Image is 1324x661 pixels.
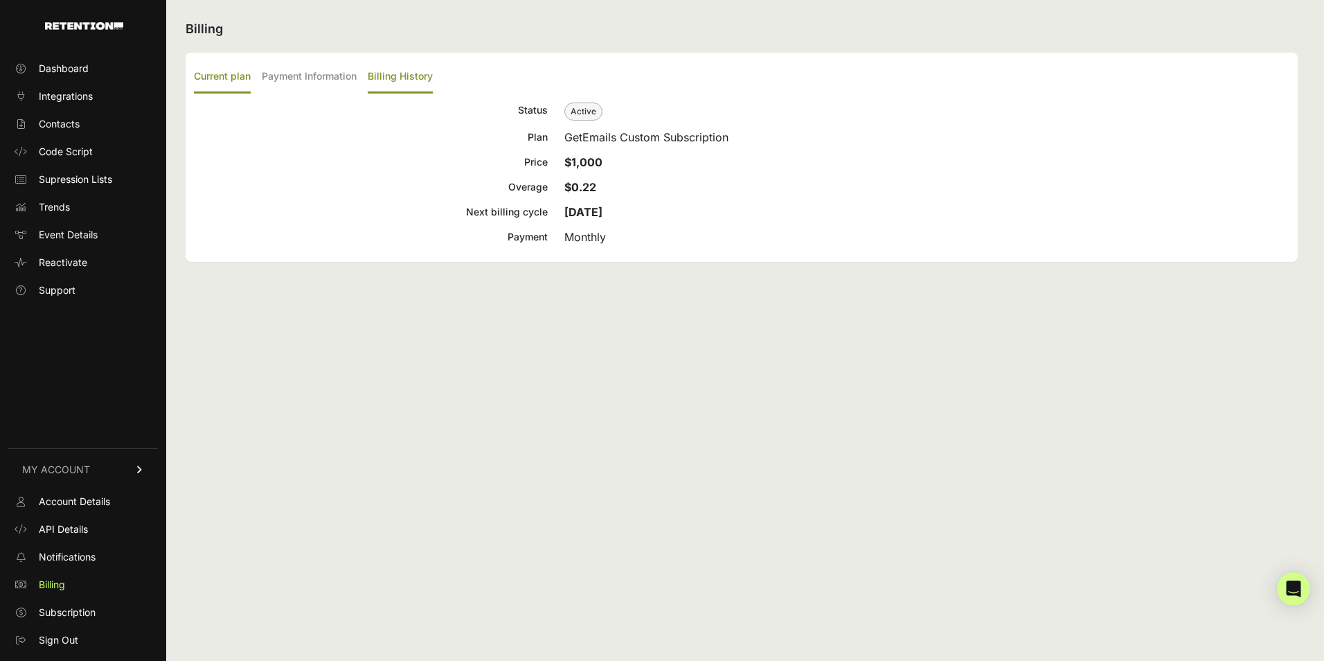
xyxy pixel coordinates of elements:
span: Subscription [39,606,96,619]
a: Notifications [8,546,158,568]
div: Plan [194,129,548,146]
div: Price [194,154,548,170]
span: Active [564,103,602,121]
a: Contacts [8,113,158,135]
span: Account Details [39,495,110,509]
div: Status [194,102,548,121]
span: Code Script [39,145,93,159]
a: Event Details [8,224,158,246]
span: Dashboard [39,62,89,76]
strong: [DATE] [564,205,602,219]
a: Billing [8,574,158,596]
a: Trends [8,196,158,218]
a: Support [8,279,158,301]
div: Next billing cycle [194,204,548,220]
a: Account Details [8,491,158,513]
label: Payment Information [262,61,357,94]
div: Overage [194,179,548,195]
a: Integrations [8,85,158,107]
span: Support [39,283,75,297]
span: MY ACCOUNT [22,463,90,477]
label: Billing History [368,61,433,94]
label: Current plan [194,61,251,94]
div: Open Intercom Messenger [1277,572,1310,606]
div: Monthly [564,229,1289,245]
a: MY ACCOUNT [8,448,158,491]
a: Sign Out [8,629,158,651]
div: Payment [194,229,548,245]
span: Reactivate [39,256,87,270]
img: Retention.com [45,22,123,30]
a: Subscription [8,601,158,624]
a: API Details [8,518,158,540]
a: Dashboard [8,58,158,80]
a: Supression Lists [8,168,158,191]
span: API Details [39,522,88,536]
span: Trends [39,200,70,214]
div: GetEmails Custom Subscription [564,129,1289,146]
span: Supression Lists [39,173,112,186]
a: Code Script [8,141,158,163]
span: Notifications [39,550,96,564]
span: Contacts [39,117,80,131]
strong: $0.22 [564,180,596,194]
span: Integrations [39,89,93,103]
span: Event Details [39,228,98,242]
span: Billing [39,578,65,592]
h2: Billing [186,19,1298,39]
span: Sign Out [39,633,78,647]
strong: $1,000 [564,155,602,169]
a: Reactivate [8,252,158,274]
